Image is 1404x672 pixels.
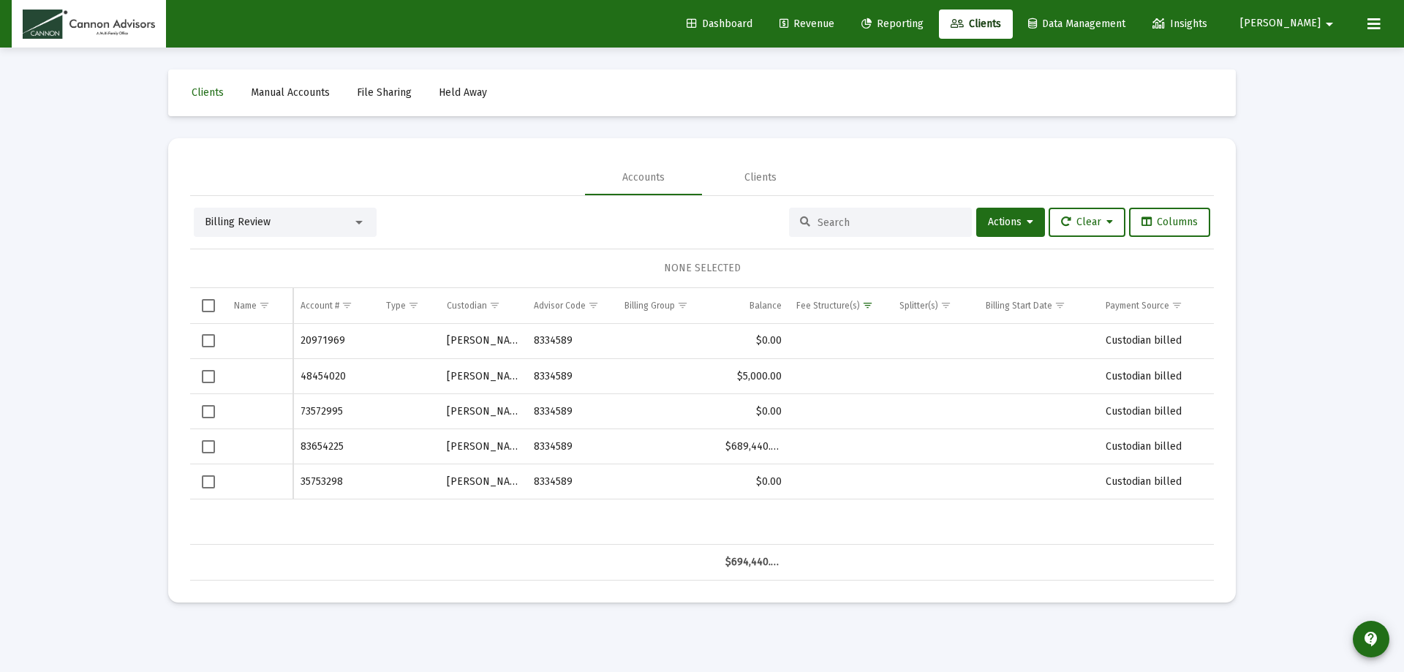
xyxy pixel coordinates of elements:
[1240,18,1321,30] span: [PERSON_NAME]
[1106,333,1207,348] div: Custodian billed
[1106,369,1207,384] div: Custodian billed
[192,86,224,99] span: Clients
[534,300,586,312] div: Advisor Code
[624,300,675,312] div: Billing Group
[718,394,789,429] td: $0.00
[622,170,665,185] div: Accounts
[675,10,764,39] a: Dashboard
[861,18,924,30] span: Reporting
[439,429,526,464] td: [PERSON_NAME]
[439,86,487,99] span: Held Away
[687,18,752,30] span: Dashboard
[1061,216,1113,228] span: Clear
[617,288,718,323] td: Column Billing Group
[1171,300,1182,311] span: Show filter options for column 'Payment Source'
[677,300,688,311] span: Show filter options for column 'Billing Group'
[1106,439,1207,454] div: Custodian billed
[1152,18,1207,30] span: Insights
[202,405,215,418] div: Select row
[1098,288,1214,323] td: Column Payment Source
[1106,300,1169,312] div: Payment Source
[1362,630,1380,648] mat-icon: contact_support
[718,464,789,499] td: $0.00
[976,208,1045,237] button: Actions
[202,261,1202,276] div: NONE SELECTED
[251,86,330,99] span: Manual Accounts
[725,555,782,570] div: $694,440.54
[23,10,155,39] img: Dashboard
[850,10,935,39] a: Reporting
[768,10,846,39] a: Revenue
[978,288,1098,323] td: Column Billing Start Date
[526,359,617,394] td: 8334589
[439,288,526,323] td: Column Custodian
[202,440,215,453] div: Select row
[526,394,617,429] td: 8334589
[1054,300,1065,311] span: Show filter options for column 'Billing Start Date'
[239,78,341,107] a: Manual Accounts
[1141,10,1219,39] a: Insights
[202,370,215,383] div: Select row
[234,300,257,312] div: Name
[588,300,599,311] span: Show filter options for column 'Advisor Code'
[180,78,235,107] a: Clients
[862,300,873,311] span: Show filter options for column 'Fee Structure(s)'
[718,324,789,359] td: $0.00
[796,300,860,312] div: Fee Structure(s)
[205,216,271,228] span: Billing Review
[526,288,617,323] td: Column Advisor Code
[718,288,789,323] td: Column Balance
[892,288,978,323] td: Column Splitter(s)
[1321,10,1338,39] mat-icon: arrow_drop_down
[293,288,379,323] td: Column Account #
[789,288,893,323] td: Column Fee Structure(s)
[202,475,215,488] div: Select row
[293,429,379,464] td: 83654225
[386,300,406,312] div: Type
[1129,208,1210,237] button: Columns
[744,170,777,185] div: Clients
[1141,216,1198,228] span: Columns
[439,394,526,429] td: [PERSON_NAME]
[1028,18,1125,30] span: Data Management
[190,288,1214,581] div: Data grid
[259,300,270,311] span: Show filter options for column 'Name'
[718,359,789,394] td: $5,000.00
[427,78,499,107] a: Held Away
[526,464,617,499] td: 8334589
[293,359,379,394] td: 48454020
[718,429,789,464] td: $689,440.54
[293,464,379,499] td: 35753298
[750,300,782,312] div: Balance
[341,300,352,311] span: Show filter options for column 'Account #'
[986,300,1052,312] div: Billing Start Date
[439,324,526,359] td: [PERSON_NAME]
[439,359,526,394] td: [PERSON_NAME]
[1106,404,1207,419] div: Custodian billed
[357,86,412,99] span: File Sharing
[940,300,951,311] span: Show filter options for column 'Splitter(s)'
[780,18,834,30] span: Revenue
[447,300,487,312] div: Custodian
[202,334,215,347] div: Select row
[988,216,1033,228] span: Actions
[1016,10,1137,39] a: Data Management
[202,299,215,312] div: Select all
[526,429,617,464] td: 8334589
[1223,9,1356,38] button: [PERSON_NAME]
[408,300,419,311] span: Show filter options for column 'Type'
[1106,475,1207,489] div: Custodian billed
[899,300,938,312] div: Splitter(s)
[379,288,439,323] td: Column Type
[293,324,379,359] td: 20971969
[939,10,1013,39] a: Clients
[526,324,617,359] td: 8334589
[293,394,379,429] td: 73572995
[439,464,526,499] td: [PERSON_NAME]
[489,300,500,311] span: Show filter options for column 'Custodian'
[227,288,293,323] td: Column Name
[301,300,339,312] div: Account #
[1049,208,1125,237] button: Clear
[345,78,423,107] a: File Sharing
[951,18,1001,30] span: Clients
